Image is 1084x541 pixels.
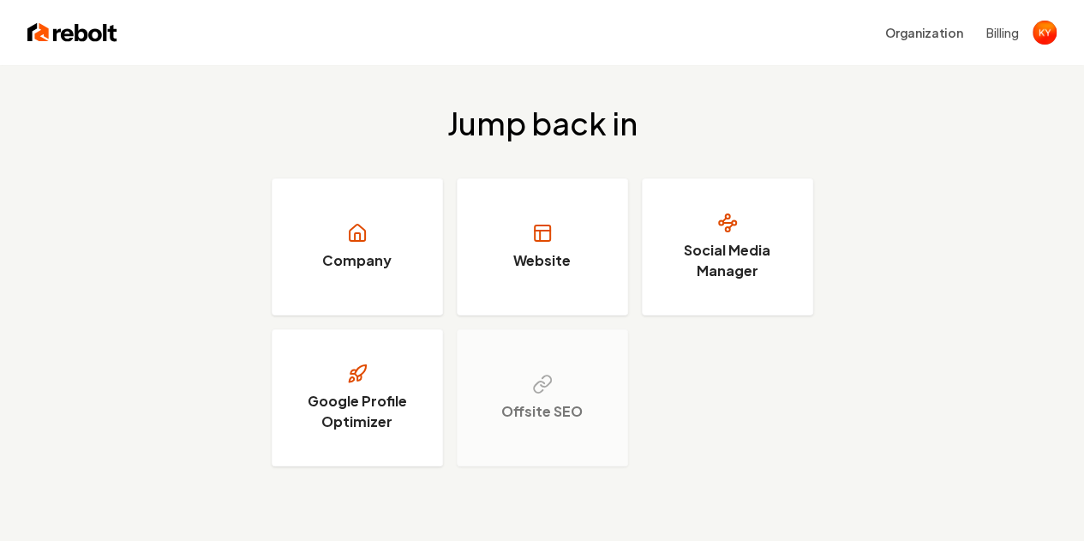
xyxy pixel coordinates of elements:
[322,250,392,271] h3: Company
[457,178,628,316] a: Website
[272,329,443,466] a: Google Profile Optimizer
[501,401,583,422] h3: Offsite SEO
[447,106,638,141] h2: Jump back in
[272,178,443,316] a: Company
[1033,21,1057,45] button: Open user button
[1033,21,1057,45] img: Katherine Yanez
[642,178,813,316] a: Social Media Manager
[663,240,792,281] h3: Social Media Manager
[293,391,422,432] h3: Google Profile Optimizer
[27,21,117,45] img: Rebolt Logo
[513,250,571,271] h3: Website
[986,24,1019,41] button: Billing
[875,17,973,48] button: Organization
